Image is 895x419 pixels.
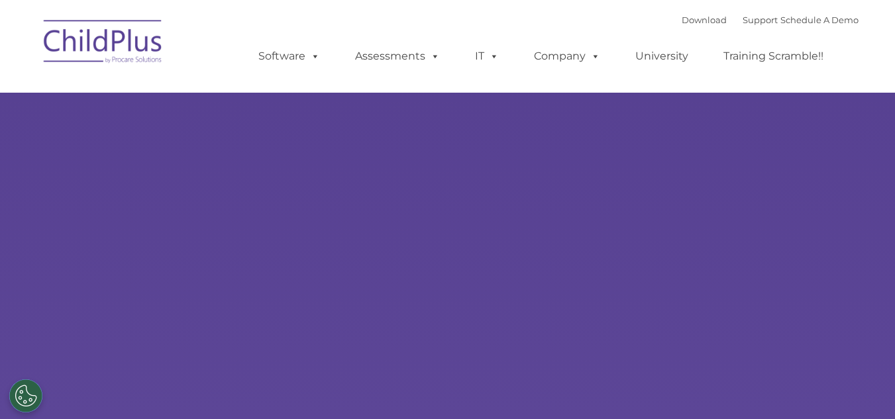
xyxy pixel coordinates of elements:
a: Software [245,43,333,70]
a: Schedule A Demo [780,15,859,25]
a: Company [521,43,613,70]
a: University [622,43,702,70]
a: Support [743,15,778,25]
a: IT [462,43,512,70]
a: Assessments [342,43,453,70]
img: ChildPlus by Procare Solutions [37,11,170,77]
a: Download [682,15,727,25]
a: Training Scramble!! [710,43,837,70]
font: | [682,15,859,25]
button: Cookies Settings [9,379,42,412]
